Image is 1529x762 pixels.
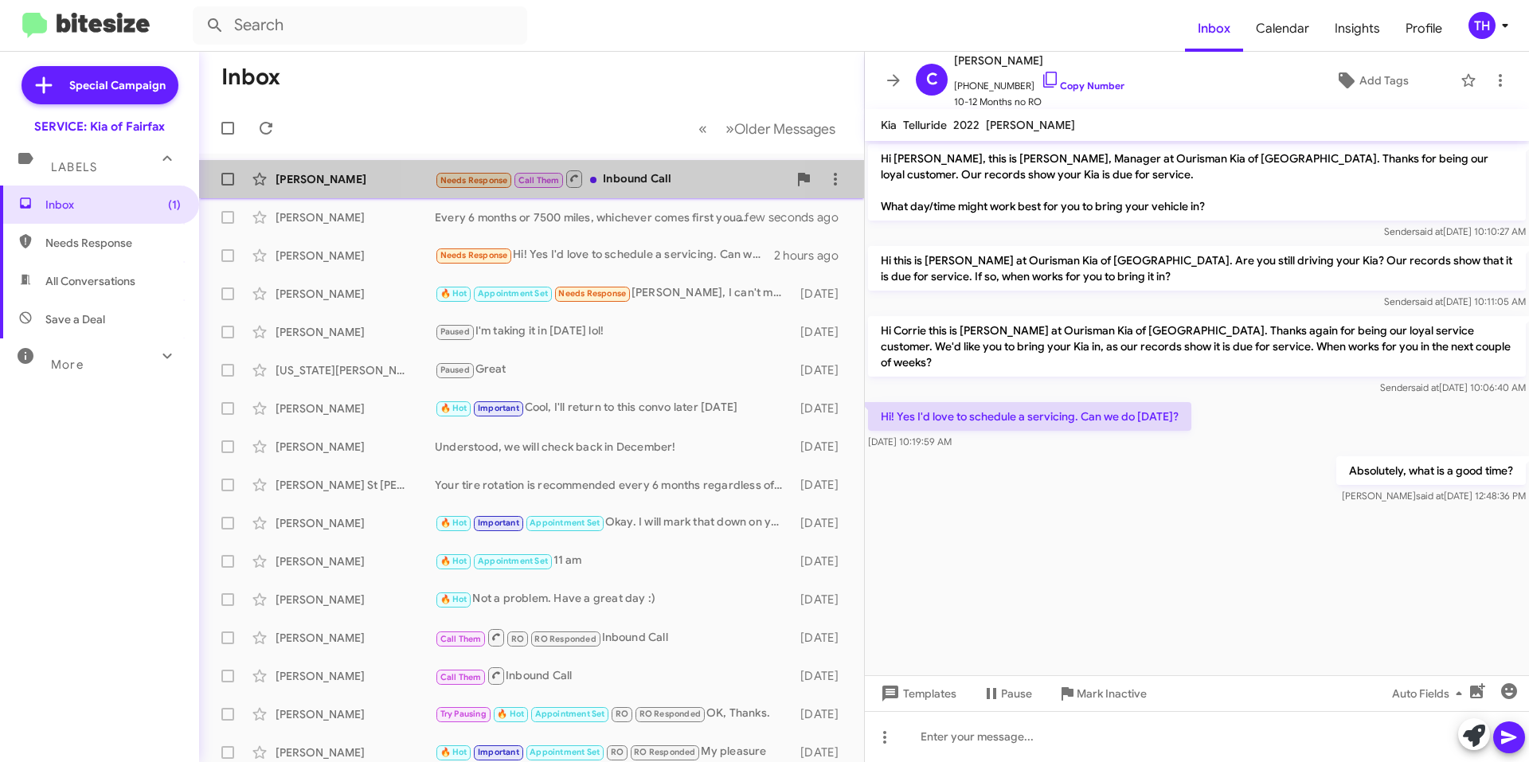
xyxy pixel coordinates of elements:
div: Cool, I'll return to this convo later [DATE] [435,399,792,417]
div: [PERSON_NAME] [276,553,435,569]
div: Not a problem. Have a great day :) [435,590,792,608]
div: OK, Thanks. [435,705,792,723]
span: Call Them [518,175,560,186]
div: SERVICE: Kia of Fairfax [34,119,165,135]
p: Hi this is [PERSON_NAME] at Ourisman Kia of [GEOGRAPHIC_DATA]. Are you still driving your Kia? Ou... [868,246,1526,291]
span: Needs Response [440,175,508,186]
span: [PERSON_NAME] [986,118,1075,132]
span: Paused [440,365,470,375]
span: 2022 [953,118,980,132]
div: [PERSON_NAME] [276,630,435,646]
span: [PERSON_NAME] [954,51,1124,70]
a: Copy Number [1041,80,1124,92]
span: More [51,358,84,372]
button: Previous [689,112,717,145]
div: Okay. I will mark that down on your account. Thank you. [435,514,792,532]
div: [DATE] [792,324,851,340]
span: « [698,119,707,139]
span: said at [1416,490,1444,502]
div: Inbound Call [435,169,788,189]
span: said at [1415,225,1443,237]
div: [PERSON_NAME] [276,706,435,722]
a: Inbox [1185,6,1243,52]
p: Hi Corrie this is [PERSON_NAME] at Ourisman Kia of [GEOGRAPHIC_DATA]. Thanks again for being our ... [868,316,1526,377]
span: 🔥 Hot [440,518,467,528]
span: Important [478,518,519,528]
span: 🔥 Hot [440,594,467,604]
span: 🔥 Hot [440,747,467,757]
span: All Conversations [45,273,135,289]
span: Special Campaign [69,77,166,93]
span: Paused [440,326,470,337]
span: Inbox [45,197,181,213]
div: 2 hours ago [774,248,851,264]
div: [PERSON_NAME], I can't make it [DATE]. Have work. My apologies. [435,284,792,303]
span: Call Them [440,634,482,644]
span: Mark Inactive [1077,679,1147,708]
p: Hi! Yes I'd love to schedule a servicing. Can we do [DATE]? [868,402,1191,431]
div: [PERSON_NAME] [276,668,435,684]
span: 🔥 Hot [440,556,467,566]
span: Profile [1393,6,1455,52]
span: Call Them [440,672,482,682]
div: [PERSON_NAME] [276,324,435,340]
a: Calendar [1243,6,1322,52]
div: Inbound Call [435,627,792,647]
div: [US_STATE][PERSON_NAME] [276,362,435,378]
div: [DATE] [792,477,851,493]
div: [DATE] [792,630,851,646]
input: Search [193,6,527,45]
span: Insights [1322,6,1393,52]
span: RO [616,709,628,719]
span: [DATE] 10:19:59 AM [868,436,952,447]
div: Inbound Call [435,666,792,686]
button: Templates [865,679,969,708]
div: [DATE] [792,706,851,722]
div: [DATE] [792,553,851,569]
div: [DATE] [792,362,851,378]
div: [DATE] [792,439,851,455]
div: [PERSON_NAME] [276,592,435,608]
div: 11 am [435,552,792,570]
div: [PERSON_NAME] [276,401,435,416]
div: Great [435,361,792,379]
span: Appointment Set [530,747,600,757]
p: Hi [PERSON_NAME], this is [PERSON_NAME], Manager at Ourisman Kia of [GEOGRAPHIC_DATA]. Thanks for... [868,144,1526,221]
span: Appointment Set [478,288,548,299]
button: Add Tags [1289,66,1453,95]
button: Next [716,112,845,145]
div: [PERSON_NAME] [276,515,435,531]
div: TH [1468,12,1496,39]
div: Understood, we will check back in December! [435,439,792,455]
span: Older Messages [734,120,835,138]
button: TH [1455,12,1511,39]
button: Pause [969,679,1045,708]
span: 🔥 Hot [440,403,467,413]
div: [PERSON_NAME] [276,248,435,264]
span: » [725,119,734,139]
span: Auto Fields [1392,679,1468,708]
div: Every 6 months or 7500 miles, whichever comes first you are due for your basic maintenance, so if... [435,209,756,225]
span: Templates [878,679,956,708]
div: [DATE] [792,286,851,302]
div: I'm taking it in [DATE] lol! [435,322,792,341]
div: [DATE] [792,592,851,608]
span: Telluride [903,118,947,132]
span: RO Responded [534,634,596,644]
div: [PERSON_NAME] [276,209,435,225]
div: [DATE] [792,668,851,684]
span: Sender [DATE] 10:06:40 AM [1380,381,1526,393]
h1: Inbox [221,64,280,90]
span: Try Pausing [440,709,487,719]
div: [PERSON_NAME] St [PERSON_NAME] [276,477,435,493]
span: Important [478,747,519,757]
span: RO Responded [634,747,695,757]
span: Needs Response [558,288,626,299]
div: [DATE] [792,401,851,416]
button: Mark Inactive [1045,679,1159,708]
span: Save a Deal [45,311,105,327]
span: Pause [1001,679,1032,708]
span: Add Tags [1359,66,1409,95]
